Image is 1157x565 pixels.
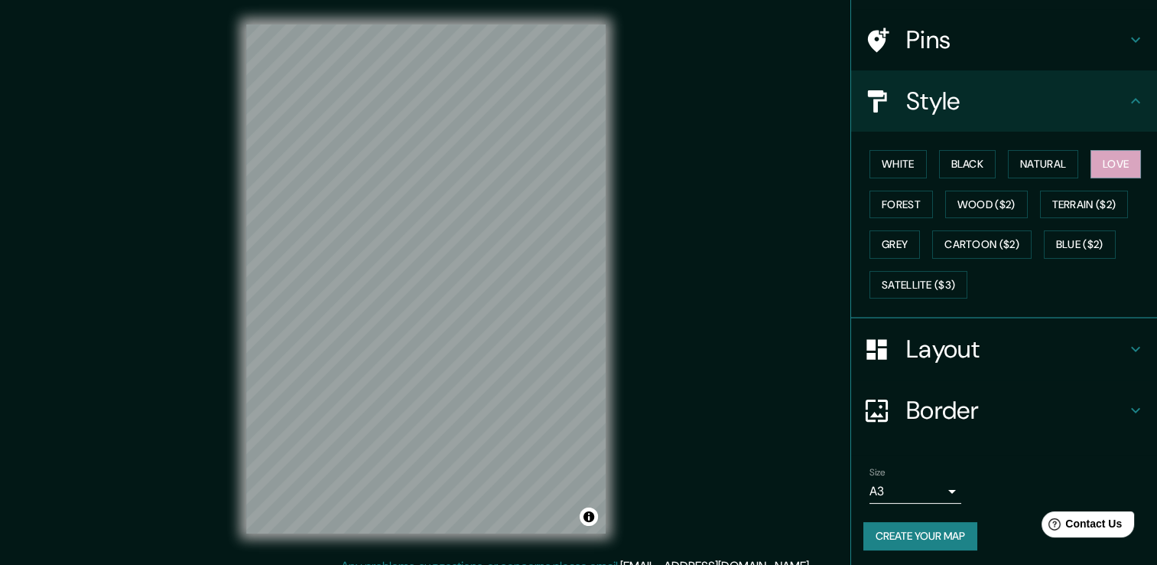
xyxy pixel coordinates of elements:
[851,9,1157,70] div: Pins
[939,150,996,178] button: Black
[1040,191,1129,219] button: Terrain ($2)
[932,230,1032,259] button: Cartoon ($2)
[851,318,1157,380] div: Layout
[869,479,961,504] div: A3
[1044,230,1116,259] button: Blue ($2)
[869,150,927,178] button: White
[869,230,920,259] button: Grey
[869,271,967,299] button: Satellite ($3)
[1008,150,1078,178] button: Natural
[851,70,1157,132] div: Style
[869,191,933,219] button: Forest
[851,380,1157,441] div: Border
[1090,150,1141,178] button: Love
[906,334,1126,364] h4: Layout
[1021,505,1140,548] iframe: Help widget launcher
[863,522,977,550] button: Create your map
[945,191,1028,219] button: Wood ($2)
[906,86,1126,116] h4: Style
[246,24,606,534] canvas: Map
[906,24,1126,55] h4: Pins
[580,508,598,526] button: Toggle attribution
[906,395,1126,426] h4: Border
[869,466,886,479] label: Size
